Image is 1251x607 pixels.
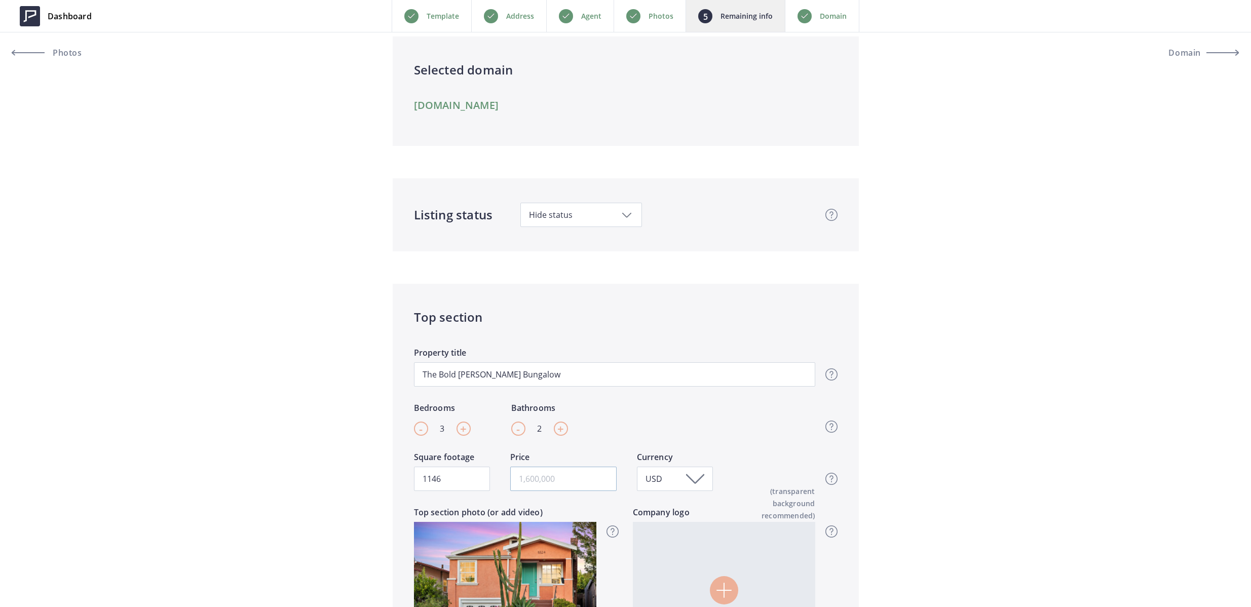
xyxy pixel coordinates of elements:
[820,10,847,22] p: Domain
[825,473,838,485] img: question
[427,10,459,22] p: Template
[825,209,838,221] img: question
[606,525,619,538] img: question
[419,421,423,436] span: -
[511,402,568,418] label: Bathrooms
[721,10,773,22] p: Remaining info
[12,41,103,65] a: Photos
[646,473,665,484] span: USD
[510,467,617,491] input: 1,600,000
[649,10,673,22] p: Photos
[1168,49,1201,57] span: Domain
[414,467,490,491] input: 4,600
[510,451,617,467] label: Price
[1148,41,1239,65] button: Domain
[50,49,82,57] span: Photos
[414,99,499,111] a: [DOMAIN_NAME]
[48,10,92,22] span: Dashboard
[414,506,596,522] label: Top section photo (or add video)
[414,451,490,467] label: Square footage
[460,421,467,436] span: +
[637,451,713,467] label: Currency
[633,506,815,522] label: Company logo
[727,485,815,522] span: (transparent background recommended)
[825,421,838,433] img: question
[414,206,493,224] h4: Listing status
[825,368,838,381] img: question
[414,362,815,387] input: A location unlike any other
[581,10,601,22] p: Agent
[414,402,471,418] label: Bedrooms
[506,10,534,22] p: Address
[414,347,815,362] label: Property title
[825,525,838,538] img: question
[414,61,838,79] h4: Selected domain
[557,421,564,436] span: +
[529,209,633,220] span: Hide status
[414,308,838,326] h4: Top section
[12,1,99,31] a: Dashboard
[516,421,520,436] span: -
[1200,556,1239,595] iframe: Drift Widget Chat Controller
